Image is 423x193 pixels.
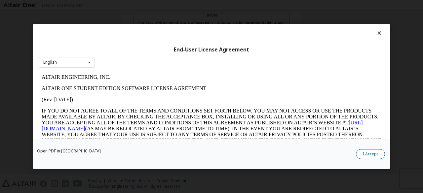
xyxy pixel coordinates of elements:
button: I Accept [356,149,385,159]
a: [URL][DOMAIN_NAME] [3,48,324,60]
p: ALTAIR ONE STUDENT EDITION SOFTWARE LICENSE AGREEMENT [3,14,342,20]
div: End-User License Agreement [39,47,384,53]
a: Open PDF in [GEOGRAPHIC_DATA] [37,149,101,153]
p: ALTAIR ENGINEERING, INC. [3,3,342,9]
p: (Rev. [DATE]) [3,25,342,31]
div: English [43,60,57,64]
p: IF YOU DO NOT AGREE TO ALL OF THE TERMS AND CONDITIONS SET FORTH BELOW, YOU MAY NOT ACCESS OR USE... [3,36,342,84]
